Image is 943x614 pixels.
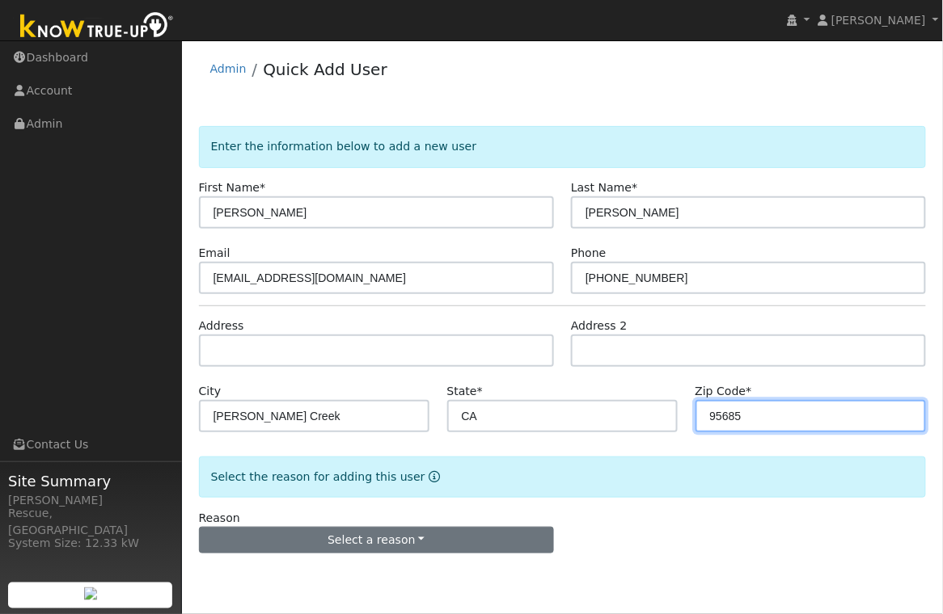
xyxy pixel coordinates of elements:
label: First Name [199,179,266,196]
span: Required [477,385,483,397]
img: retrieve [84,587,97,600]
button: Select a reason [199,527,554,554]
label: Address [199,318,244,334]
a: Admin [210,62,247,75]
label: State [447,383,483,400]
a: Quick Add User [263,60,387,79]
a: Reason for new user [425,470,441,483]
div: System Size: 12.33 kW [8,535,173,552]
label: Email [199,245,230,262]
div: Select the reason for adding this user [199,456,927,498]
img: Know True-Up [12,9,182,45]
span: Required [632,181,637,194]
label: Zip Code [696,383,752,400]
span: Required [746,385,752,397]
span: Site Summary [8,470,173,492]
label: Phone [571,245,607,262]
label: City [199,383,222,400]
div: Enter the information below to add a new user [199,126,927,167]
div: [PERSON_NAME] [8,492,173,509]
label: Address 2 [571,318,628,334]
div: Rescue, [GEOGRAPHIC_DATA] [8,505,173,539]
label: Reason [199,510,240,527]
span: Required [260,181,265,194]
span: [PERSON_NAME] [831,14,926,27]
label: Last Name [571,179,637,196]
